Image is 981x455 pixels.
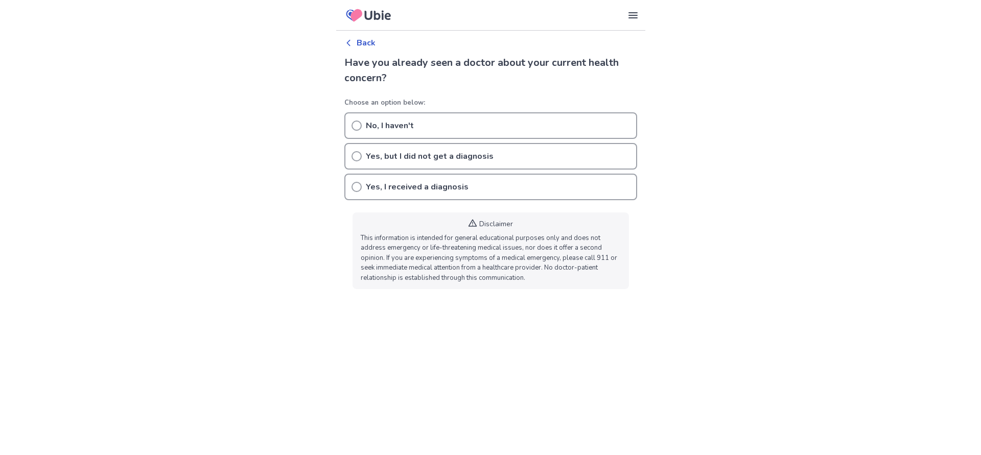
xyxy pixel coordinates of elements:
p: No, I haven't [366,119,414,132]
p: Disclaimer [479,219,513,229]
p: Yes, but I did not get a diagnosis [366,150,494,162]
p: Choose an option below: [344,98,637,108]
p: Back [357,37,376,49]
h2: Have you already seen a doctor about your current health concern? [344,55,637,86]
p: This information is intended for general educational purposes only and does not address emergency... [361,233,621,283]
p: Yes, I received a diagnosis [366,181,469,193]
